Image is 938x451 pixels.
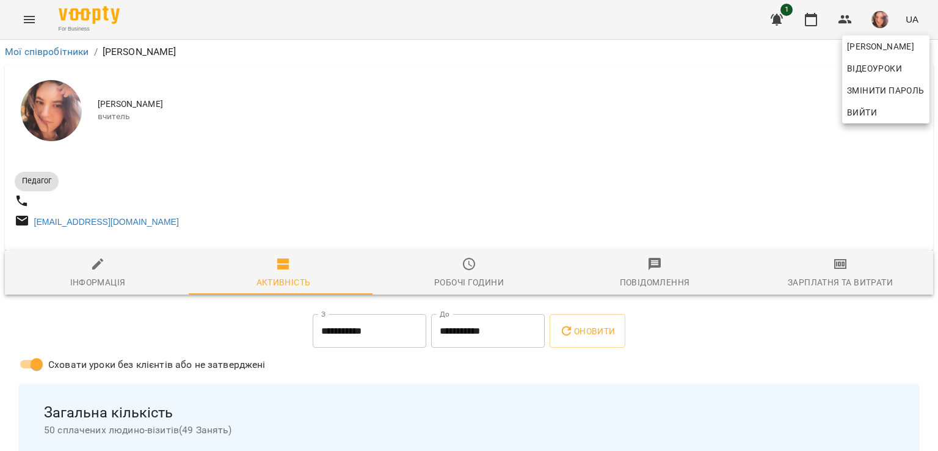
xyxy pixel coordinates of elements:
[842,101,929,123] button: Вийти
[842,79,929,101] a: Змінити пароль
[847,83,925,98] span: Змінити пароль
[842,57,907,79] a: Відеоуроки
[847,61,902,76] span: Відеоуроки
[847,39,925,54] span: [PERSON_NAME]
[842,35,929,57] a: [PERSON_NAME]
[847,105,877,120] span: Вийти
